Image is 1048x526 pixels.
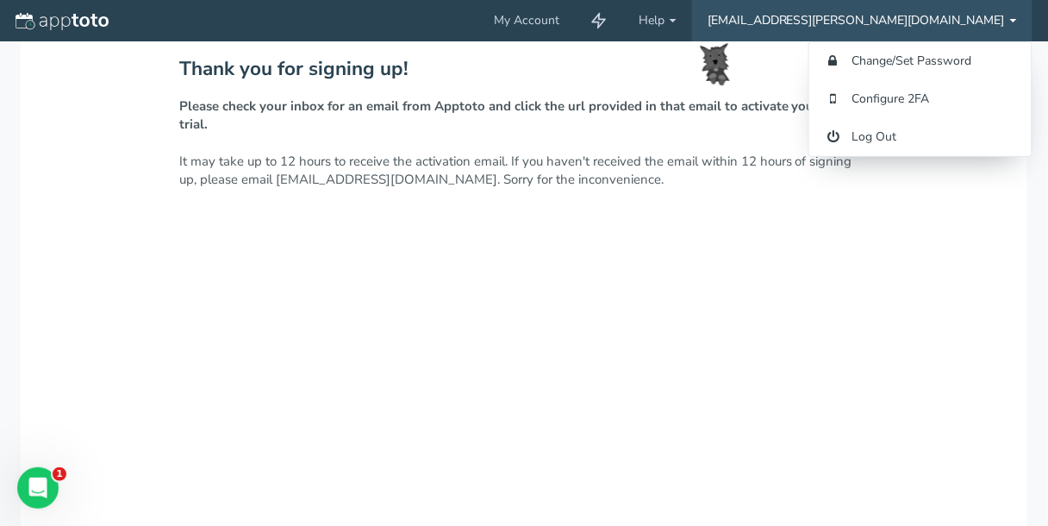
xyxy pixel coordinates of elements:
[53,467,66,481] span: 1
[179,59,869,80] h2: Thank you for signing up!
[809,42,1032,80] a: Change/Set Password
[179,97,854,133] strong: Please check your inbox for an email from Apptoto and click the url provided in that email to act...
[179,97,869,190] p: It may take up to 12 hours to receive the activation email. If you haven't received the email wit...
[16,13,109,30] img: logo-apptoto--white.svg
[17,467,59,509] iframe: Intercom live chat
[700,43,731,86] img: toto-small.png
[809,118,1032,156] a: Log Out
[809,80,1032,118] a: Configure 2FA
